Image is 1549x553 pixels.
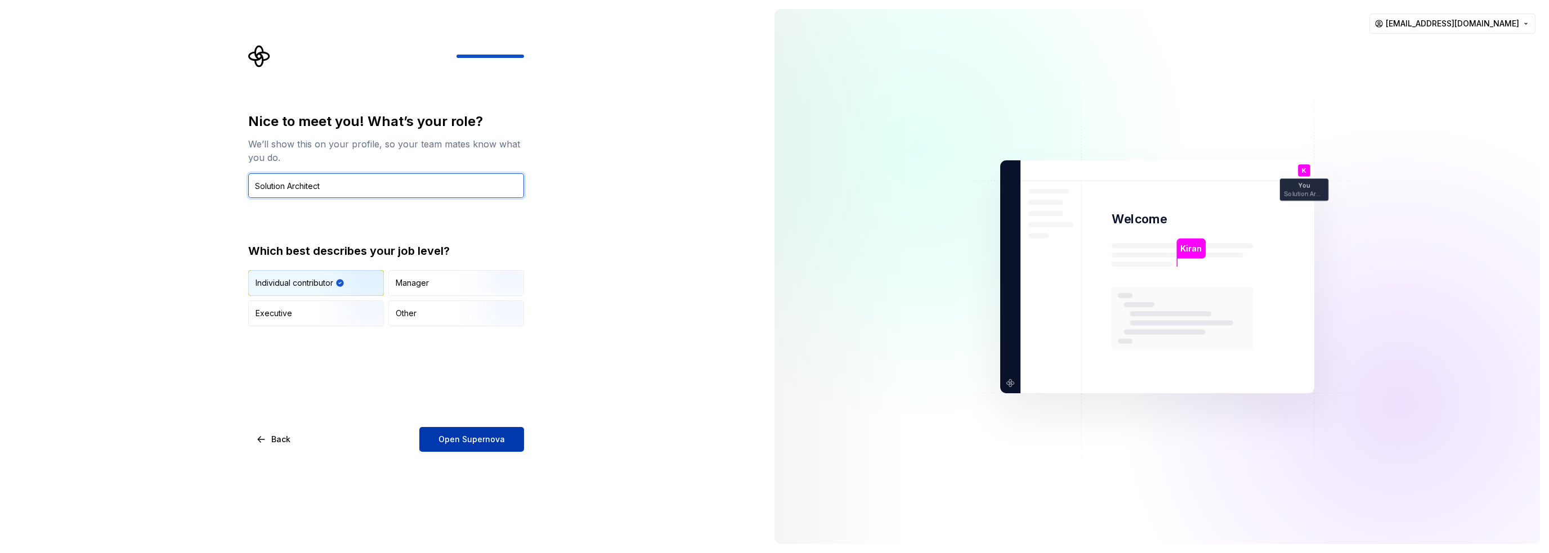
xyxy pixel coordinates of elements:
span: [EMAIL_ADDRESS][DOMAIN_NAME] [1386,18,1519,29]
button: [EMAIL_ADDRESS][DOMAIN_NAME] [1369,14,1535,34]
div: Individual contributor [256,277,333,289]
div: We’ll show this on your profile, so your team mates know what you do. [248,137,524,164]
button: Back [248,427,300,452]
div: Manager [396,277,429,289]
div: Other [396,308,417,319]
p: K [1302,167,1306,173]
svg: Supernova Logo [248,45,271,68]
p: Kiran [1180,242,1202,254]
button: Open Supernova [419,427,524,452]
p: Solution Architect [1284,191,1324,197]
div: Nice to meet you! What’s your role? [248,113,524,131]
div: Which best describes your job level? [248,243,524,259]
span: Open Supernova [438,434,505,445]
p: You [1299,182,1310,188]
div: Executive [256,308,292,319]
span: Back [271,434,290,445]
p: Welcome [1112,211,1167,227]
input: Job title [248,173,524,198]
